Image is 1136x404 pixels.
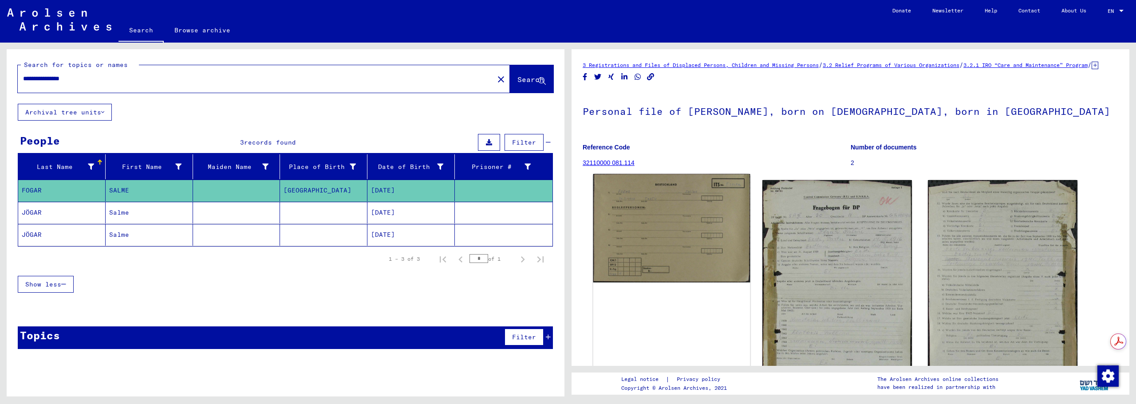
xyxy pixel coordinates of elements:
[7,8,111,31] img: Arolsen_neg.svg
[593,71,603,82] button: Share on Twitter
[18,180,106,201] mat-cell: FOGAR
[18,154,106,179] mat-header-cell: Last Name
[1088,61,1092,69] span: /
[621,375,731,384] div: |
[583,159,635,166] a: 32110000 081.114
[371,162,443,172] div: Date of Birth
[109,162,181,172] div: First Name
[371,160,454,174] div: Date of Birth
[851,144,917,151] b: Number of documents
[959,61,963,69] span: /
[583,144,630,151] b: Reference Code
[532,250,549,268] button: Last page
[389,255,420,263] div: 1 – 3 of 3
[284,162,356,172] div: Place of Birth
[469,255,514,263] div: of 1
[583,91,1118,130] h1: Personal file of [PERSON_NAME], born on [DEMOGRAPHIC_DATA], born in [GEOGRAPHIC_DATA]
[284,160,367,174] div: Place of Birth
[280,154,367,179] mat-header-cell: Place of Birth
[244,138,296,146] span: records found
[18,202,106,224] mat-cell: JÖGAR
[106,154,193,179] mat-header-cell: First Name
[496,74,506,85] mat-icon: close
[1078,372,1111,394] img: yv_logo.png
[367,154,455,179] mat-header-cell: Date of Birth
[505,134,544,151] button: Filter
[18,224,106,246] mat-cell: JÖGAR
[819,61,823,69] span: /
[458,160,542,174] div: Prisoner #
[197,162,269,172] div: Maiden Name
[1097,365,1118,386] div: Change consent
[517,75,544,84] span: Search
[877,383,998,391] p: have been realized in partnership with
[512,333,536,341] span: Filter
[20,327,60,343] div: Topics
[20,133,60,149] div: People
[492,70,510,88] button: Clear
[823,62,959,68] a: 3.2 Relief Programs of Various Organizations
[164,20,241,41] a: Browse archive
[193,154,280,179] mat-header-cell: Maiden Name
[633,71,643,82] button: Share on WhatsApp
[621,375,666,384] a: Legal notice
[1097,365,1119,387] img: Change consent
[458,162,531,172] div: Prisoner #
[514,250,532,268] button: Next page
[197,160,280,174] div: Maiden Name
[25,280,61,288] span: Show less
[512,138,536,146] span: Filter
[367,180,455,201] mat-cell: [DATE]
[510,65,553,93] button: Search
[593,174,750,282] img: 001.jpg
[109,160,193,174] div: First Name
[434,250,452,268] button: First page
[583,62,819,68] a: 3 Registrations and Files of Displaced Persons, Children and Missing Persons
[646,71,655,82] button: Copy link
[367,224,455,246] mat-cell: [DATE]
[455,154,552,179] mat-header-cell: Prisoner #
[505,329,544,345] button: Filter
[452,250,469,268] button: Previous page
[118,20,164,43] a: Search
[24,61,128,69] mat-label: Search for topics or names
[963,62,1088,68] a: 3.2.1 IRO “Care and Maintenance” Program
[367,202,455,224] mat-cell: [DATE]
[877,375,998,383] p: The Arolsen Archives online collections
[851,158,1118,168] p: 2
[22,160,105,174] div: Last Name
[18,104,112,121] button: Archival tree units
[280,180,367,201] mat-cell: [GEOGRAPHIC_DATA]
[580,71,590,82] button: Share on Facebook
[1108,8,1117,14] span: EN
[106,202,193,224] mat-cell: Salme
[18,276,74,293] button: Show less
[106,224,193,246] mat-cell: Salme
[607,71,616,82] button: Share on Xing
[670,375,731,384] a: Privacy policy
[22,162,94,172] div: Last Name
[240,138,244,146] span: 3
[620,71,629,82] button: Share on LinkedIn
[106,180,193,201] mat-cell: SALME
[621,384,731,392] p: Copyright © Arolsen Archives, 2021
